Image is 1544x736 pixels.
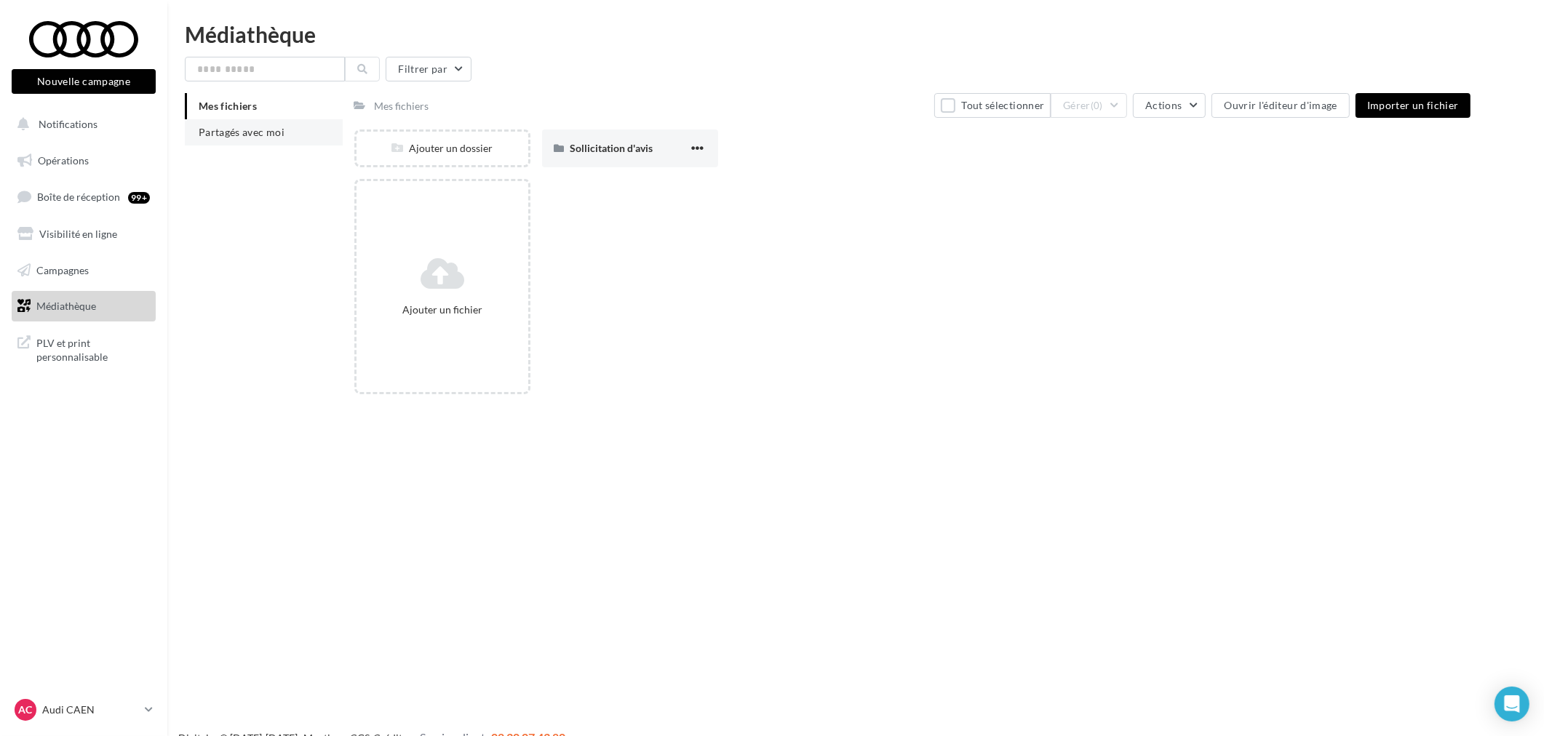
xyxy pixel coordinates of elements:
[9,255,159,286] a: Campagnes
[9,219,159,249] a: Visibilité en ligne
[19,703,33,717] span: AC
[12,69,156,94] button: Nouvelle campagne
[375,99,429,113] div: Mes fichiers
[9,145,159,176] a: Opérations
[934,93,1051,118] button: Tout sélectionner
[9,109,153,140] button: Notifications
[1051,93,1127,118] button: Gérer(0)
[199,126,284,138] span: Partagés avec moi
[1495,687,1529,721] div: Open Intercom Messenger
[39,228,117,240] span: Visibilité en ligne
[9,327,159,370] a: PLV et print personnalisable
[1356,93,1471,118] button: Importer un fichier
[38,154,89,167] span: Opérations
[185,23,1527,45] div: Médiathèque
[128,192,150,204] div: 99+
[357,141,528,156] div: Ajouter un dossier
[36,333,150,364] span: PLV et print personnalisable
[37,191,120,203] span: Boîte de réception
[36,300,96,312] span: Médiathèque
[1091,100,1103,111] span: (0)
[39,118,98,130] span: Notifications
[42,703,139,717] p: Audi CAEN
[1211,93,1349,118] button: Ouvrir l'éditeur d'image
[386,57,471,81] button: Filtrer par
[1145,99,1182,111] span: Actions
[36,263,89,276] span: Campagnes
[570,142,653,154] span: Sollicitation d'avis
[9,181,159,212] a: Boîte de réception99+
[362,303,522,317] div: Ajouter un fichier
[199,100,257,112] span: Mes fichiers
[9,291,159,321] a: Médiathèque
[1133,93,1206,118] button: Actions
[12,696,156,724] a: AC Audi CAEN
[1367,99,1459,111] span: Importer un fichier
